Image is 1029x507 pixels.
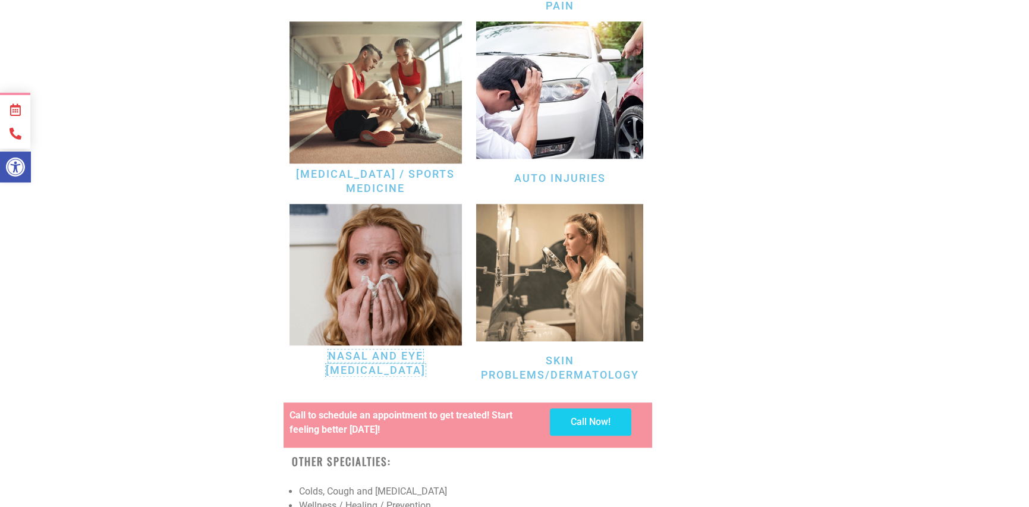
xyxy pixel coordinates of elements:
img: acupuncture for auto injuries in irvine [476,21,643,159]
a: [MEDICAL_DATA] / Sports Medicine [296,168,455,194]
img: irvine acupuncture for skin problems [476,204,643,341]
a: Nasal and Eye [MEDICAL_DATA] [326,349,426,376]
span: Call Now! [571,417,611,427]
strong: Call to schedule an appointment to get treated! Start feeling better [DATE]! [289,410,512,435]
a: Auto Injuries [514,172,606,184]
strong: Other Specialties: [292,454,391,469]
span: Colds, Cough and [MEDICAL_DATA] [299,486,447,497]
img: sports medicine [289,21,462,163]
a: Skin Problems/Dermatology [481,354,639,381]
img: irvine acupuncture for nasal and eye allergy [289,204,462,345]
a: Call Now! [550,408,631,436]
